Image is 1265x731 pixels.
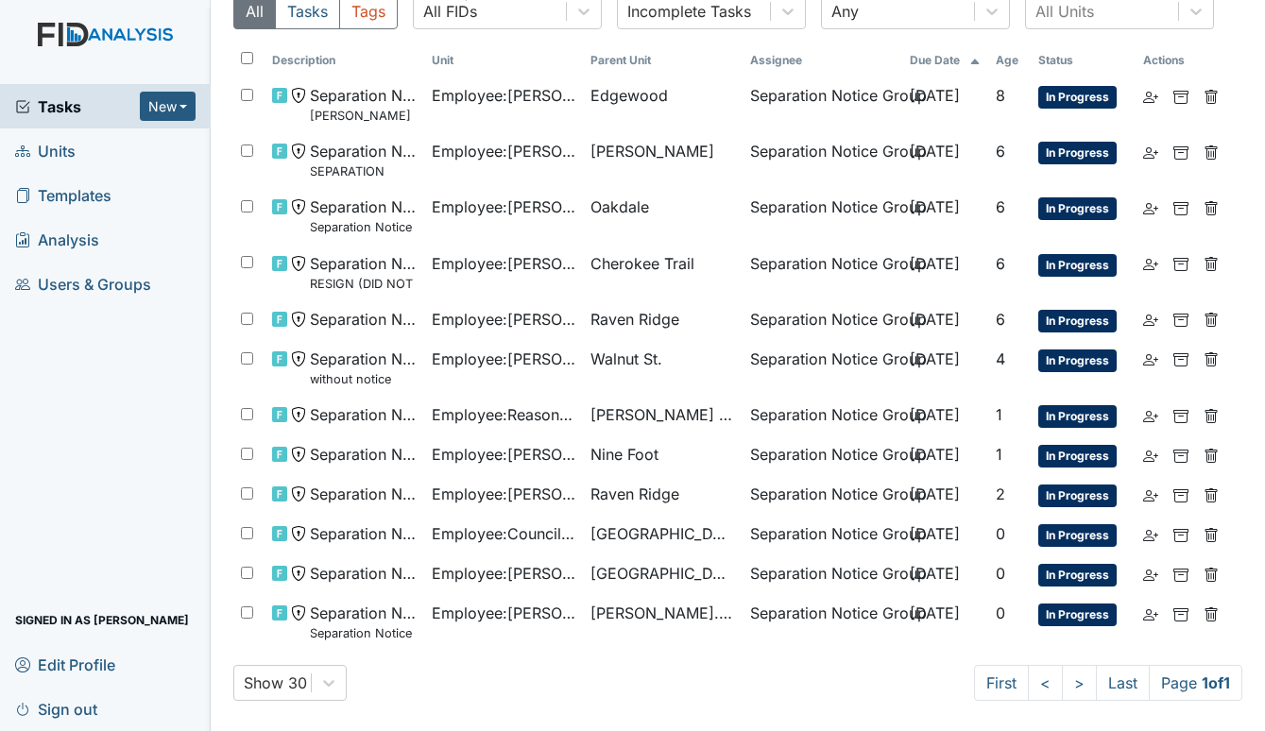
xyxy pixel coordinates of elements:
td: Separation Notice Group [743,132,902,188]
span: Separation Notice SEPARATION [310,140,417,180]
span: [DATE] [910,349,960,368]
span: Separation Notice [310,443,417,466]
th: Toggle SortBy [1031,44,1136,76]
span: Raven Ridge [590,308,679,331]
a: Archive [1173,140,1188,162]
a: Delete [1204,140,1219,162]
span: In Progress [1038,197,1117,220]
a: Archive [1173,84,1188,107]
span: Oakdale [590,195,649,218]
span: Sign out [15,694,97,723]
a: > [1062,665,1097,701]
button: New [140,92,197,121]
span: Analysis [15,225,99,254]
span: Users & Groups [15,269,151,298]
th: Toggle SortBy [583,44,743,76]
a: Archive [1173,308,1188,331]
span: Employee : [PERSON_NAME] [432,195,576,218]
span: Employee : [PERSON_NAME], Shmara [432,252,576,275]
span: [DATE] [910,524,960,543]
a: Delete [1204,562,1219,585]
a: Archive [1173,443,1188,466]
span: Employee : Council, Johneasha [432,522,576,545]
a: Last [1096,665,1150,701]
td: Separation Notice Group [743,475,902,515]
td: Separation Notice Group [743,340,902,396]
a: Archive [1173,348,1188,370]
small: [PERSON_NAME] [310,107,417,125]
span: 0 [996,603,1005,622]
span: In Progress [1038,405,1117,428]
span: Separation Notice RESIGN (DID NOT FINISH NOTICE) [310,252,417,293]
span: 6 [996,254,1005,273]
a: Delete [1204,308,1219,331]
a: Delete [1204,348,1219,370]
th: Toggle SortBy [424,44,584,76]
span: In Progress [1038,564,1117,586]
small: SEPARATION [310,162,417,180]
small: without notice [310,370,417,388]
span: Page [1149,665,1242,701]
span: [PERSON_NAME]. ICF [590,602,735,624]
a: Delete [1204,483,1219,505]
a: Delete [1204,522,1219,545]
span: Cherokee Trail [590,252,694,275]
span: 6 [996,310,1005,329]
span: [DATE] [910,405,960,424]
span: In Progress [1038,484,1117,507]
span: [PERSON_NAME] [590,140,714,162]
span: Employee : [PERSON_NAME] [432,443,576,466]
small: Separation Notice [310,218,417,236]
span: Employee : [PERSON_NAME] [432,84,576,107]
span: In Progress [1038,445,1117,467]
td: Separation Notice Group [743,300,902,340]
a: First [974,665,1029,701]
span: 6 [996,142,1005,161]
span: Separation Notice [310,562,417,585]
span: [DATE] [910,310,960,329]
span: 0 [996,564,1005,583]
a: Archive [1173,602,1188,624]
span: 6 [996,197,1005,216]
span: Separation Notice [310,308,417,331]
th: Actions [1136,44,1230,76]
span: Employee : [PERSON_NAME] [432,562,576,585]
small: Separation Notice [310,624,417,642]
span: Separation Notice [310,522,417,545]
span: Separation Notice Separation Notice [310,195,417,236]
span: [DATE] [910,197,960,216]
td: Separation Notice Group [743,396,902,435]
span: Employee : Reason, [PERSON_NAME] [432,403,576,426]
th: Toggle SortBy [902,44,988,76]
td: Separation Notice Group [743,594,902,650]
a: Tasks [15,95,140,118]
th: Assignee [743,44,902,76]
td: Separation Notice Group [743,435,902,475]
span: [GEOGRAPHIC_DATA] [590,522,735,545]
span: Employee : [PERSON_NAME] [432,483,576,505]
span: Edgewood [590,84,668,107]
a: Archive [1173,403,1188,426]
a: Delete [1204,403,1219,426]
a: Archive [1173,252,1188,275]
span: 1 [996,405,1002,424]
span: [DATE] [910,603,960,622]
span: Separation Notice [310,403,417,426]
span: 4 [996,349,1005,368]
span: 0 [996,524,1005,543]
td: Separation Notice Group [743,554,902,594]
span: In Progress [1038,254,1117,277]
th: Toggle SortBy [265,44,424,76]
a: Delete [1204,443,1219,466]
span: 1 [996,445,1002,464]
span: Units [15,136,76,165]
a: Delete [1204,195,1219,218]
span: [DATE] [910,254,960,273]
span: [DATE] [910,86,960,105]
a: Delete [1204,602,1219,624]
a: Archive [1173,483,1188,505]
strong: 1 of 1 [1202,673,1230,692]
span: Employee : [PERSON_NAME] [432,348,576,370]
a: Delete [1204,84,1219,107]
td: Separation Notice Group [743,188,902,244]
